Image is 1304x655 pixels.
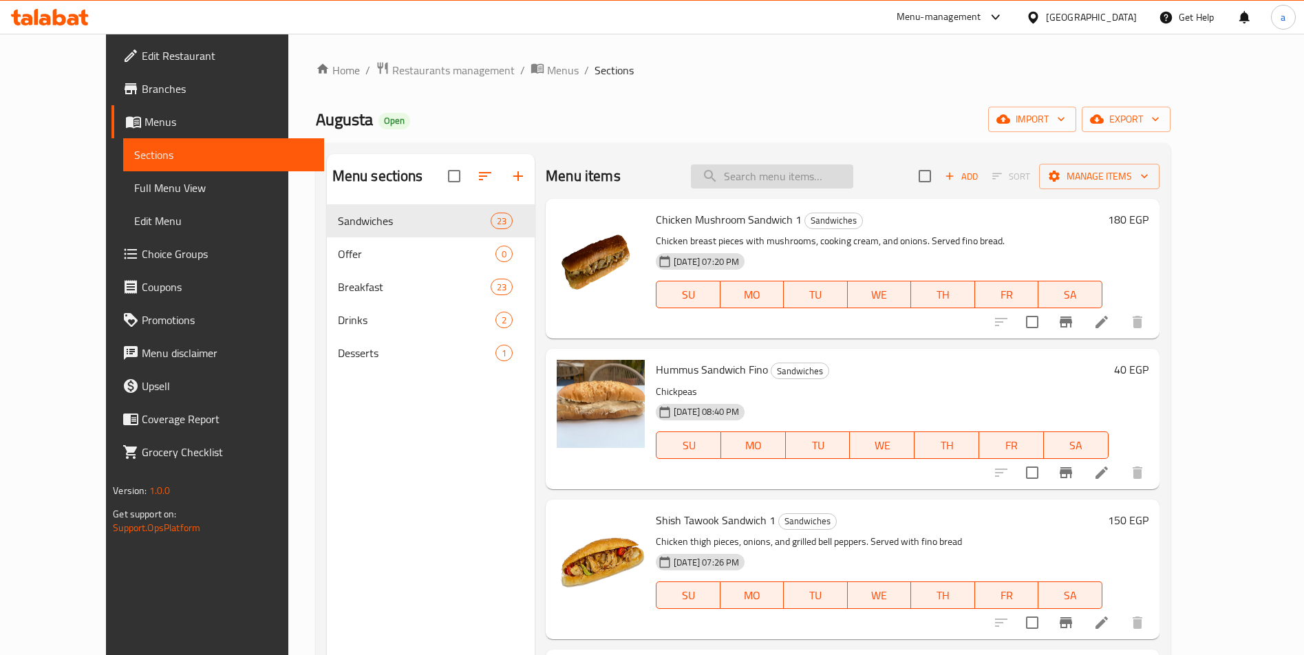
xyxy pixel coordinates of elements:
button: TH [911,581,975,609]
span: Edit Restaurant [142,47,312,64]
button: MO [720,581,784,609]
span: Chicken Mushroom Sandwich 1 [656,209,802,230]
button: Add section [502,160,535,193]
button: WE [848,581,912,609]
button: TU [786,431,851,459]
span: Select to update [1018,608,1047,637]
span: 23 [491,281,512,294]
span: Sandwiches [805,213,862,228]
span: SU [662,285,714,305]
span: 2 [496,314,512,327]
div: Sandwiches [778,513,837,530]
span: Upsell [142,378,312,394]
span: Select section first [983,166,1039,187]
button: SU [656,431,721,459]
button: WE [850,431,915,459]
button: TU [784,581,848,609]
h2: Menu items [546,166,621,186]
a: Edit menu item [1093,464,1110,481]
p: Chicken breast pieces with mushrooms, cooking cream, and onions. Served fino bread. [656,233,1102,250]
button: Manage items [1039,164,1159,189]
span: TU [791,436,845,455]
a: Coverage Report [111,402,323,436]
span: [DATE] 07:26 PM [668,556,745,569]
button: SU [656,581,720,609]
div: items [495,312,513,328]
span: TH [917,586,970,605]
img: Chicken Mushroom Sandwich 1 [557,210,645,298]
span: a [1281,10,1285,25]
li: / [365,62,370,78]
button: SA [1038,581,1102,609]
a: Edit Menu [123,204,323,237]
button: FR [975,581,1039,609]
span: SA [1044,285,1097,305]
a: Full Menu View [123,171,323,204]
button: export [1082,107,1171,132]
span: SA [1044,586,1097,605]
button: import [988,107,1076,132]
span: Augusta [316,104,373,135]
div: items [495,246,513,262]
button: TH [915,431,979,459]
button: FR [979,431,1044,459]
input: search [691,164,853,189]
img: Hummus Sandwich Fino [557,360,645,448]
span: 0 [496,248,512,261]
span: Add [943,169,980,184]
div: Offer0 [327,237,535,270]
a: Edit menu item [1093,314,1110,330]
img: Shish Tawook Sandwich 1 [557,511,645,599]
span: Sections [134,147,312,163]
nav: breadcrumb [316,61,1171,79]
span: Sections [595,62,634,78]
button: Branch-specific-item [1049,456,1082,489]
span: SU [662,586,714,605]
div: items [491,279,513,295]
span: MO [727,436,780,455]
span: Select to update [1018,458,1047,487]
div: Open [378,113,410,129]
span: Get support on: [113,505,176,523]
div: [GEOGRAPHIC_DATA] [1046,10,1137,25]
a: Upsell [111,369,323,402]
span: Choice Groups [142,246,312,262]
span: Select to update [1018,308,1047,336]
span: Sort sections [469,160,502,193]
span: SA [1049,436,1103,455]
span: TU [789,586,842,605]
span: Restaurants management [392,62,515,78]
span: Version: [113,482,147,500]
span: MO [726,586,779,605]
span: Manage items [1050,168,1148,185]
li: / [520,62,525,78]
span: Branches [142,80,312,97]
button: MO [721,431,786,459]
span: TH [920,436,974,455]
span: Breakfast [338,279,491,295]
div: Breakfast23 [327,270,535,303]
a: Edit Restaurant [111,39,323,72]
button: FR [975,281,1039,308]
p: Chicken thigh pieces, onions, and grilled bell peppers. Served with fino bread [656,533,1102,550]
span: Open [378,115,410,127]
span: FR [981,285,1034,305]
a: Menus [111,105,323,138]
button: SA [1044,431,1109,459]
span: MO [726,285,779,305]
span: Hummus Sandwich Fino [656,359,768,380]
span: Edit Menu [134,213,312,229]
a: Restaurants management [376,61,515,79]
div: Offer [338,246,495,262]
button: WE [848,281,912,308]
button: MO [720,281,784,308]
button: SA [1038,281,1102,308]
span: SU [662,436,716,455]
a: Coupons [111,270,323,303]
button: Branch-specific-item [1049,606,1082,639]
span: Menus [145,114,312,130]
h2: Menu sections [332,166,423,186]
div: Sandwiches [771,363,829,379]
span: Promotions [142,312,312,328]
